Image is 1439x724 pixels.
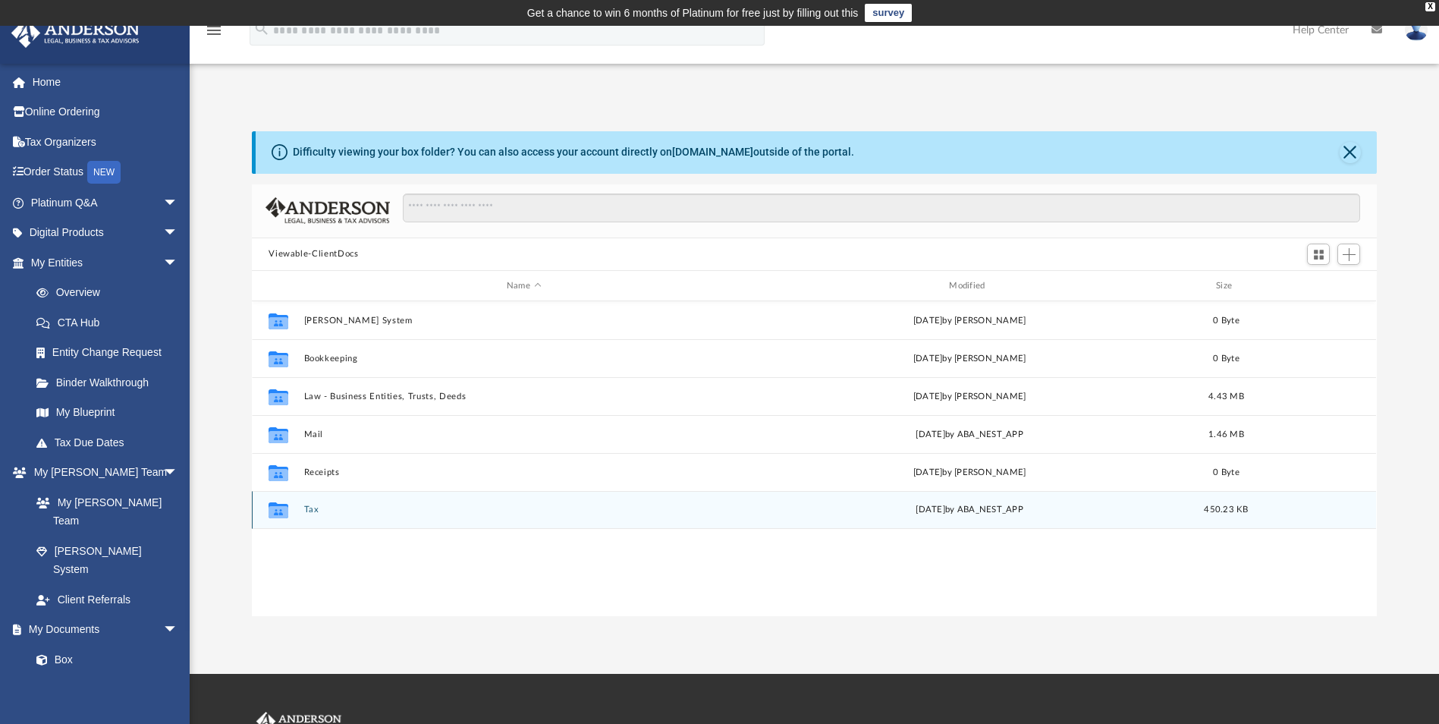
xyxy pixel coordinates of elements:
[87,161,121,184] div: NEW
[21,584,193,615] a: Client Referrals
[1214,354,1240,363] span: 0 Byte
[1214,316,1240,325] span: 0 Byte
[205,29,223,39] a: menu
[21,644,186,675] a: Box
[1264,279,1370,293] div: id
[253,20,270,37] i: search
[21,427,201,458] a: Tax Due Dates
[11,615,193,645] a: My Documentsarrow_drop_down
[252,301,1376,615] div: grid
[304,505,743,515] button: Tax
[7,18,144,48] img: Anderson Advisors Platinum Portal
[11,97,201,127] a: Online Ordering
[1208,392,1244,401] span: 4.43 MB
[304,467,743,477] button: Receipts
[269,247,358,261] button: Viewable-ClientDocs
[21,338,201,368] a: Entity Change Request
[11,187,201,218] a: Platinum Q&Aarrow_drop_down
[163,615,193,646] span: arrow_drop_down
[21,278,201,308] a: Overview
[1205,506,1249,515] span: 450.23 KB
[11,127,201,157] a: Tax Organizers
[11,157,201,188] a: Order StatusNEW
[750,466,1189,480] div: [DATE] by [PERSON_NAME]
[750,504,1189,518] div: [DATE] by ABA_NEST_APP
[304,316,743,326] button: [PERSON_NAME] System
[163,187,193,219] span: arrow_drop_down
[527,4,859,22] div: Get a chance to win 6 months of Platinum for free just by filling out this
[21,536,193,584] a: [PERSON_NAME] System
[205,21,223,39] i: menu
[1208,430,1244,439] span: 1.46 MB
[259,279,297,293] div: id
[163,247,193,279] span: arrow_drop_down
[11,458,193,488] a: My [PERSON_NAME] Teamarrow_drop_down
[11,218,201,248] a: Digital Productsarrow_drop_down
[21,307,201,338] a: CTA Hub
[303,279,743,293] div: Name
[749,279,1189,293] div: Modified
[304,392,743,401] button: Law - Business Entities, Trusts, Deeds
[1337,244,1360,265] button: Add
[1340,142,1361,163] button: Close
[403,194,1360,222] input: Search files and folders
[163,218,193,249] span: arrow_drop_down
[672,146,753,158] a: [DOMAIN_NAME]
[304,354,743,364] button: Bookkeeping
[1425,2,1435,11] div: close
[163,458,193,489] span: arrow_drop_down
[750,352,1189,366] div: [DATE] by [PERSON_NAME]
[865,4,912,22] a: survey
[11,67,201,97] a: Home
[1307,244,1330,265] button: Switch to Grid View
[21,487,186,536] a: My [PERSON_NAME] Team
[750,428,1189,442] div: [DATE] by ABA_NEST_APP
[293,144,854,160] div: Difficulty viewing your box folder? You can also access your account directly on outside of the p...
[1196,279,1257,293] div: Size
[304,430,743,439] button: Mail
[11,247,201,278] a: My Entitiesarrow_drop_down
[750,314,1189,328] div: [DATE] by [PERSON_NAME]
[21,367,201,398] a: Binder Walkthrough
[1405,19,1428,41] img: User Pic
[750,390,1189,404] div: [DATE] by [PERSON_NAME]
[21,398,193,428] a: My Blueprint
[1214,468,1240,477] span: 0 Byte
